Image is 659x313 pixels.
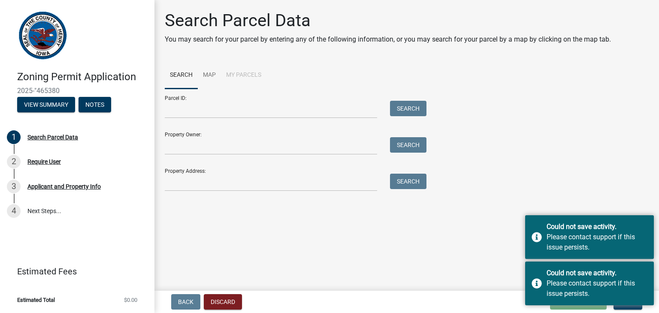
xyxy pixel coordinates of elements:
h4: Zoning Permit Application [17,71,148,83]
div: 4 [7,204,21,218]
div: Could not save activity. [547,222,647,232]
a: Estimated Fees [7,263,141,280]
h1: Search Parcel Data [165,10,611,31]
img: Henry County, Iowa [17,9,68,62]
div: 1 [7,130,21,144]
div: Could not save activity. [547,268,647,278]
div: Require User [27,159,61,165]
span: 2025-"465380 [17,87,137,95]
p: You may search for your parcel by entering any of the following information, or you may search fo... [165,34,611,45]
button: Notes [79,97,111,112]
div: 3 [7,180,21,193]
div: 2 [7,155,21,169]
span: Estimated Total [17,297,55,303]
div: Applicant and Property Info [27,184,101,190]
wm-modal-confirm: Summary [17,102,75,108]
wm-modal-confirm: Notes [79,102,111,108]
div: Please contact support if this issue persists. [547,232,647,253]
button: Search [390,101,426,116]
button: Search [390,137,426,153]
div: Search Parcel Data [27,134,78,140]
span: $0.00 [124,297,137,303]
button: Search [390,174,426,189]
span: Back [178,298,193,305]
a: Search [165,62,198,89]
button: View Summary [17,97,75,112]
a: Map [198,62,221,89]
button: Back [171,294,200,310]
button: Discard [204,294,242,310]
div: Please contact support if this issue persists. [547,278,647,299]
